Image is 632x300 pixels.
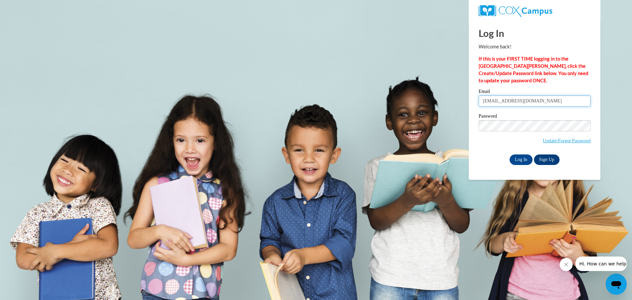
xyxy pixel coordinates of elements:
img: COX Campus [479,5,552,17]
span: Hi. How can we help? [4,5,53,10]
h1: Log In [479,26,591,40]
strong: If this is your FIRST TIME logging in to the [GEOGRAPHIC_DATA][PERSON_NAME], click the Create/Upd... [479,56,588,83]
label: Email [479,89,591,95]
iframe: Button to launch messaging window [606,274,627,295]
label: Password [479,114,591,120]
iframe: Close message [560,258,573,271]
p: Welcome back! [479,43,591,50]
input: Log In [510,154,533,165]
a: COX Campus [479,5,591,17]
a: Update/Forgot Password [543,138,591,143]
a: Sign Up [534,154,560,165]
iframe: Message from company [575,257,627,271]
